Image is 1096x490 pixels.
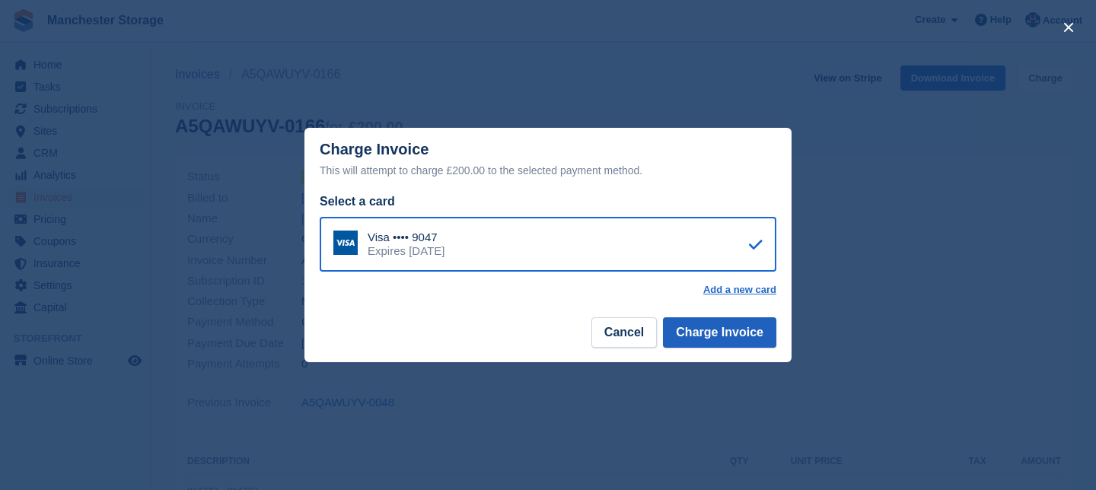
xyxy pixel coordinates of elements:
[591,317,657,348] button: Cancel
[320,141,776,180] div: Charge Invoice
[368,231,444,244] div: Visa •••• 9047
[320,192,776,211] div: Select a card
[320,161,776,180] div: This will attempt to charge £200.00 to the selected payment method.
[368,244,444,258] div: Expires [DATE]
[663,317,776,348] button: Charge Invoice
[333,231,358,255] img: Visa Logo
[1056,15,1081,40] button: close
[703,284,776,296] a: Add a new card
